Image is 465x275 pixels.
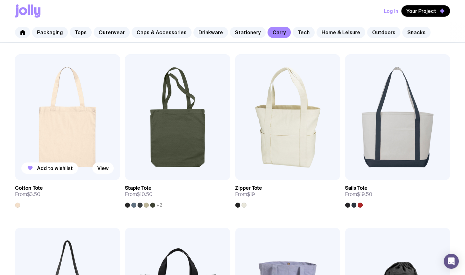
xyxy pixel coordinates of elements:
span: Your Project [406,8,436,14]
a: Zipper ToteFrom$19 [235,180,340,208]
span: $19.50 [357,191,372,198]
a: Staple ToteFrom$10.50+2 [125,180,230,208]
span: $19 [247,191,255,198]
h3: Staple Tote [125,185,151,191]
a: Outerwear [94,27,130,38]
h3: Cotton Tote [15,185,43,191]
h3: Zipper Tote [235,185,262,191]
a: Tops [70,27,92,38]
span: $3.50 [27,191,41,198]
button: Log In [384,5,398,17]
a: Outdoors [367,27,400,38]
span: From [345,191,372,198]
a: Home & Leisure [316,27,365,38]
a: Cotton ToteFrom$3.50 [15,180,120,208]
a: Carry [268,27,291,38]
a: Caps & Accessories [132,27,192,38]
span: From [125,191,153,198]
span: +2 [156,203,162,208]
h3: Sails Tote [345,185,367,191]
span: $10.50 [137,191,153,198]
a: Sails ToteFrom$19.50 [345,180,450,208]
a: Packaging [32,27,68,38]
button: Your Project [401,5,450,17]
a: Tech [293,27,315,38]
a: Drinkware [193,27,228,38]
a: Snacks [402,27,430,38]
span: Add to wishlist [37,165,73,171]
button: Add to wishlist [21,162,78,174]
div: Open Intercom Messenger [444,254,459,269]
span: From [15,191,41,198]
a: Stationery [230,27,266,38]
span: From [235,191,255,198]
a: View [92,162,114,174]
